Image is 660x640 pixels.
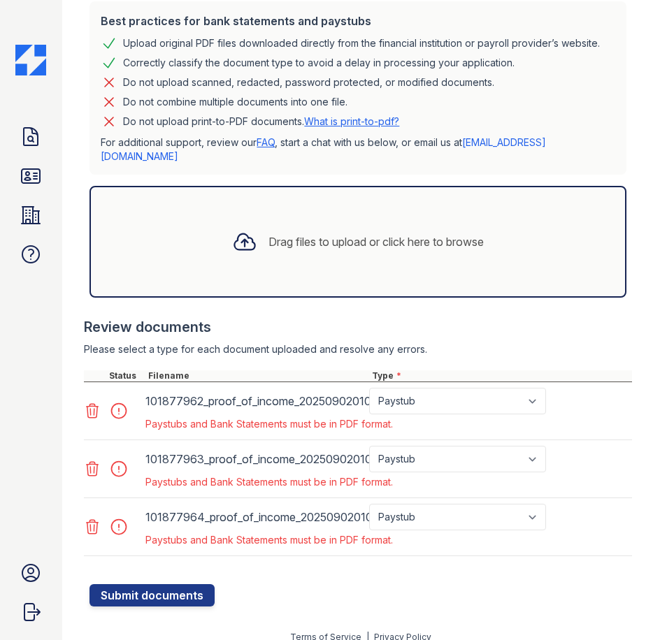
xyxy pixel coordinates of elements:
[84,342,632,356] div: Please select a type for each document uploaded and resolve any errors.
[123,54,515,71] div: Correctly classify the document type to avoid a delay in processing your application.
[101,13,615,29] div: Best practices for bank statements and paystubs
[84,317,632,337] div: Review documents
[123,115,399,129] p: Do not upload print-to-PDF documents.
[89,584,215,606] button: Submit documents
[123,74,494,91] div: Do not upload scanned, redacted, password protected, or modified documents.
[145,448,364,470] div: 101877963_proof_of_income_20250902010559.png
[145,533,549,547] div: Paystubs and Bank Statements must be in PDF format.
[145,370,369,381] div: Filename
[145,506,364,528] div: 101877964_proof_of_income_20250902010559.png
[106,370,145,381] div: Status
[123,94,347,110] div: Do not combine multiple documents into one file.
[101,136,615,163] p: For additional support, review our , start a chat with us below, or email us at
[145,390,364,412] div: 101877962_proof_of_income_20250902010559.png
[145,475,549,489] div: Paystubs and Bank Statements must be in PDF format.
[257,136,275,148] a: FAQ
[145,417,549,431] div: Paystubs and Bank Statements must be in PDF format.
[123,35,600,52] div: Upload original PDF files downloaded directly from the financial institution or payroll provider’...
[369,370,632,381] div: Type
[268,233,484,250] div: Drag files to upload or click here to browse
[15,45,46,75] img: CE_Icon_Blue-c292c112584629df590d857e76928e9f676e5b41ef8f769ba2f05ee15b207248.png
[304,115,399,127] a: What is print-to-pdf?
